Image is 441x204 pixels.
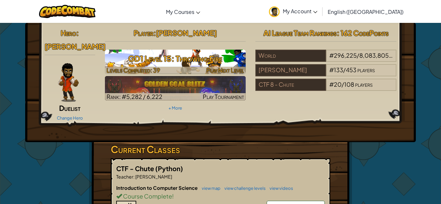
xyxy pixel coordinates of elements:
[328,8,404,15] span: English ([GEOGRAPHIC_DATA])
[255,56,396,63] a: World#296,225/8,083,805players
[105,50,246,74] a: Play Next Level
[266,186,293,191] a: view videos
[255,79,326,91] div: CTF 8 - Chute
[283,8,317,15] span: My Account
[39,5,96,18] img: CodeCombat logo
[105,76,246,101] a: Rank: #5,282 / 6,222Play Tournament
[61,28,76,37] span: Hero
[255,50,326,62] div: World
[163,3,203,20] a: My Courses
[169,105,182,111] a: + More
[324,3,407,20] a: English ([GEOGRAPHIC_DATA])
[337,28,389,37] span: : 162 CodePoints
[329,52,334,59] span: #
[334,66,343,73] span: 133
[334,81,342,88] span: 20
[107,66,160,74] span: Levels Completed: 39
[45,42,106,51] span: [PERSON_NAME]
[105,51,246,66] h3: GD1 Level 15: Throwing Fire
[107,93,162,100] span: Rank: #5,282 / 6,222
[355,81,373,88] span: players
[359,52,393,59] span: 8,083,805
[342,81,344,88] span: /
[203,93,244,100] span: Play Tournament
[255,70,396,78] a: [PERSON_NAME]#133/453players
[269,6,280,17] img: avatar
[122,192,172,200] span: Course Complete
[59,103,80,112] span: Duelist
[357,66,375,73] span: players
[116,174,133,180] span: Teacher
[255,85,396,92] a: CTF 8 - Chute#20/108players
[134,28,153,37] span: Player
[58,63,79,102] img: duelist-pose.png
[329,81,334,88] span: #
[263,28,337,37] span: AI League Team Rankings
[344,81,354,88] span: 108
[206,66,244,74] span: Play Next Level
[255,64,326,76] div: [PERSON_NAME]
[166,8,194,15] span: My Courses
[334,52,357,59] span: 296,225
[57,115,83,121] a: Change Hero
[221,186,266,191] a: view challenge levels
[133,174,135,180] span: :
[116,164,155,172] span: CTF - Chute
[153,28,156,37] span: :
[105,50,246,74] img: GD1 Level 15: Throwing Fire
[156,28,217,37] span: [PERSON_NAME]
[116,185,199,191] span: Introduction to Computer Science
[111,142,330,157] h3: Current Classes
[343,66,346,73] span: /
[199,186,221,191] a: view map
[105,76,246,101] img: Golden Goal
[172,192,174,200] span: !
[357,52,359,59] span: /
[155,164,183,172] span: (Python)
[135,174,172,180] span: [PERSON_NAME]
[329,66,334,73] span: #
[266,1,321,22] a: My Account
[76,28,79,37] span: :
[346,66,356,73] span: 453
